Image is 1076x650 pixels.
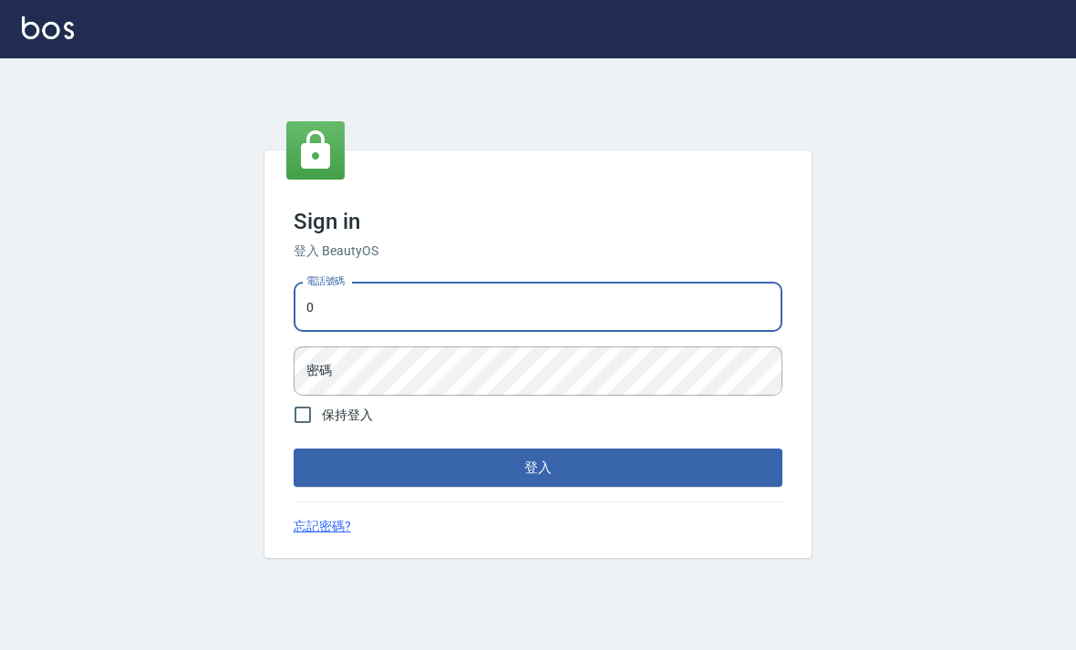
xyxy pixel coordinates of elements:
[294,209,782,234] h3: Sign in
[294,517,351,536] a: 忘記密碼?
[322,406,373,425] span: 保持登入
[306,274,345,288] label: 電話號碼
[294,242,782,261] h6: 登入 BeautyOS
[294,449,782,487] button: 登入
[22,16,74,39] img: Logo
